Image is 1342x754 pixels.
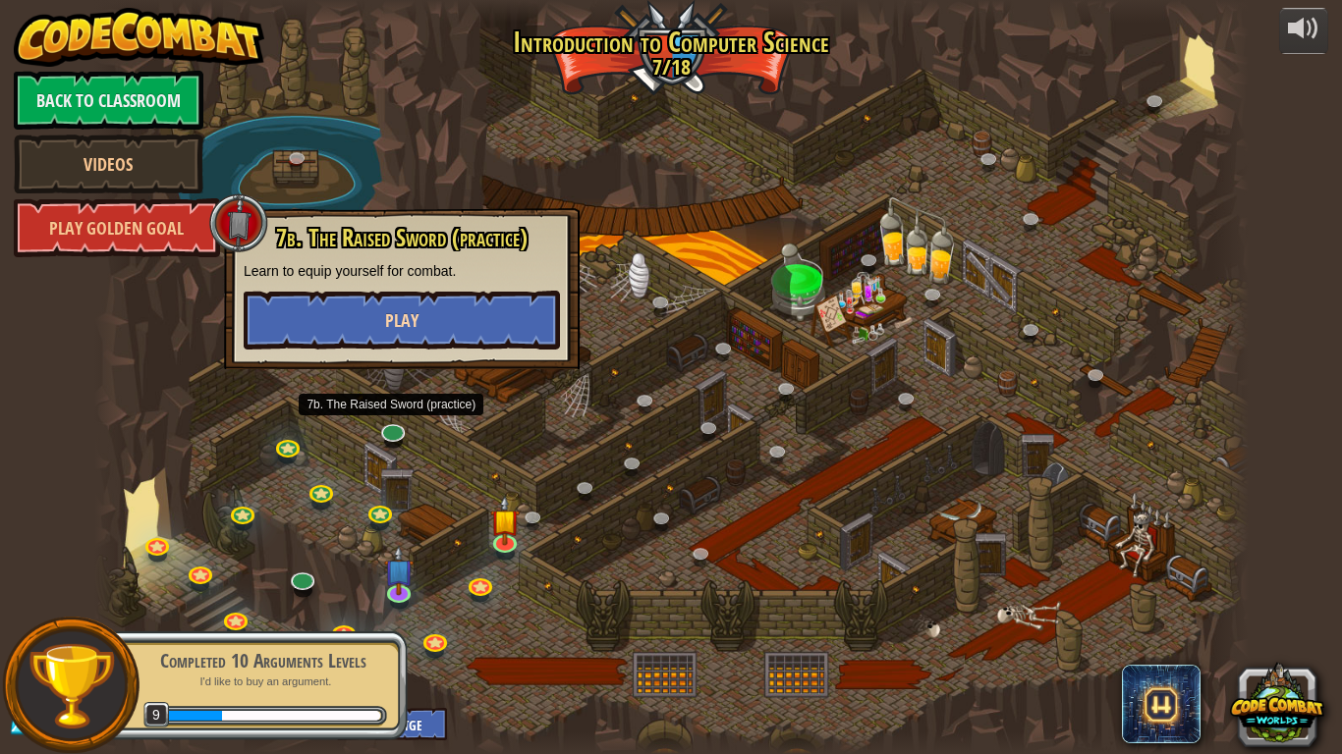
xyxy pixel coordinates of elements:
[1279,8,1328,54] button: Adjust volume
[140,674,387,689] p: I'd like to buy an argument.
[14,198,220,257] a: Play Golden Goal
[385,308,419,333] span: Play
[14,71,203,130] a: Back to Classroom
[244,291,560,350] button: Play
[140,647,387,674] div: Completed 10 Arguments Levels
[384,545,414,595] img: level-banner-unstarted-subscriber.png
[244,261,560,281] p: Learn to equip yourself for combat.
[14,135,203,193] a: Videos
[276,221,528,254] span: 7b. The Raised Sword (practice)
[143,702,170,728] span: 9
[14,8,265,67] img: CodeCombat - Learn how to code by playing a game
[490,496,520,546] img: level-banner-started.png
[27,641,116,730] img: trophy.png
